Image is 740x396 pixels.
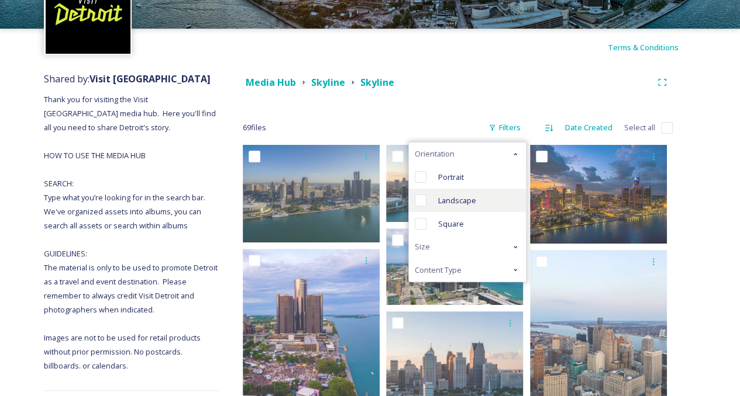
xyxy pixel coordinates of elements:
img: Detroit_Summer_Daytime_Skyline_Vito_Palmisano.jpeg [243,145,380,242]
span: Select all [624,122,655,133]
strong: Visit [GEOGRAPHIC_DATA] [90,72,211,85]
img: e5ceaa7f17cf8d380dfd2d7b3970c1b2aca7ff05fb7c7d509f3542d3fe1dd9ae.jpg [386,228,523,305]
span: Portrait [438,172,464,183]
span: 69 file s [243,122,266,133]
span: Thank you for visiting the Visit [GEOGRAPHIC_DATA] media hub. Here you'll find all you need to sh... [44,94,219,371]
img: Mo Pop (6).jpg [386,145,523,222]
span: Size [415,241,430,252]
div: Date Created [559,116,618,139]
span: Content Type [415,265,462,276]
strong: Skyline [311,76,345,89]
span: Square [438,218,464,230]
span: Landscape [438,195,476,206]
span: Shared by: [44,72,211,85]
strong: Media Hub [246,76,296,89]
span: Terms & Conditions [608,42,679,53]
img: Detroit_skyline_lit_up_at_night_Vito_Palmisano.jpeg [530,145,667,243]
a: Terms & Conditions [608,40,696,54]
span: Orientation [415,148,455,159]
strong: Skyline [360,76,394,89]
div: Filters [483,116,526,139]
